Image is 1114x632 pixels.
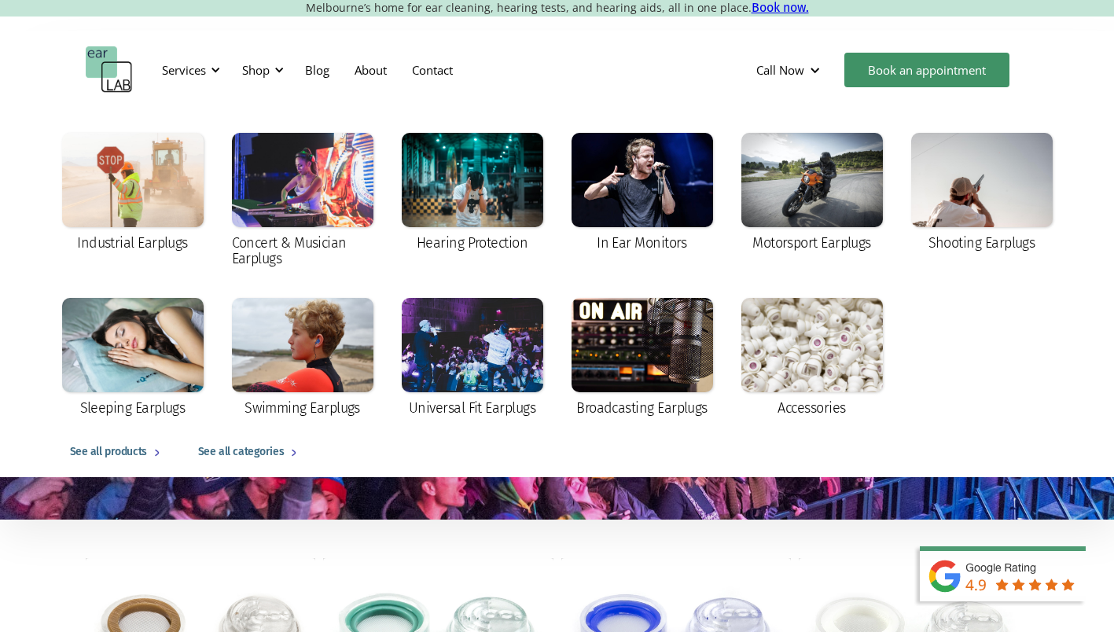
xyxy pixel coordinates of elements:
a: Universal Fit Earplugs [394,290,551,427]
div: Shooting Earplugs [928,235,1035,251]
a: See all categories [182,427,319,477]
a: Swimming Earplugs [224,290,381,427]
div: Services [153,46,225,94]
div: Universal Fit Earplugs [409,400,535,416]
div: Concert & Musician Earplugs [232,235,373,266]
div: See all products [70,443,147,461]
a: home [86,46,133,94]
div: In Ear Monitors [597,235,687,251]
div: Accessories [778,400,845,416]
div: Sleeping Earplugs [80,400,186,416]
a: About [342,47,399,93]
div: Shop [233,46,289,94]
div: Call Now [756,62,804,78]
div: Services [162,62,206,78]
a: Shooting Earplugs [903,125,1061,262]
a: Broadcasting Earplugs [564,290,721,427]
a: Accessories [733,290,891,427]
a: Sleeping Earplugs [54,290,211,427]
a: Hearing Protection [394,125,551,262]
a: Book an appointment [844,53,1009,87]
a: Concert & Musician Earplugs [224,125,381,277]
div: Industrial Earplugs [77,235,188,251]
div: See all categories [198,443,284,461]
div: Motorsport Earplugs [752,235,871,251]
div: Swimming Earplugs [244,400,360,416]
a: Blog [292,47,342,93]
a: Contact [399,47,465,93]
div: Broadcasting Earplugs [576,400,708,416]
div: Call Now [744,46,836,94]
div: Hearing Protection [417,235,528,251]
a: See all products [54,427,182,477]
a: Motorsport Earplugs [733,125,891,262]
div: Shop [242,62,270,78]
a: In Ear Monitors [564,125,721,262]
a: Industrial Earplugs [54,125,211,262]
